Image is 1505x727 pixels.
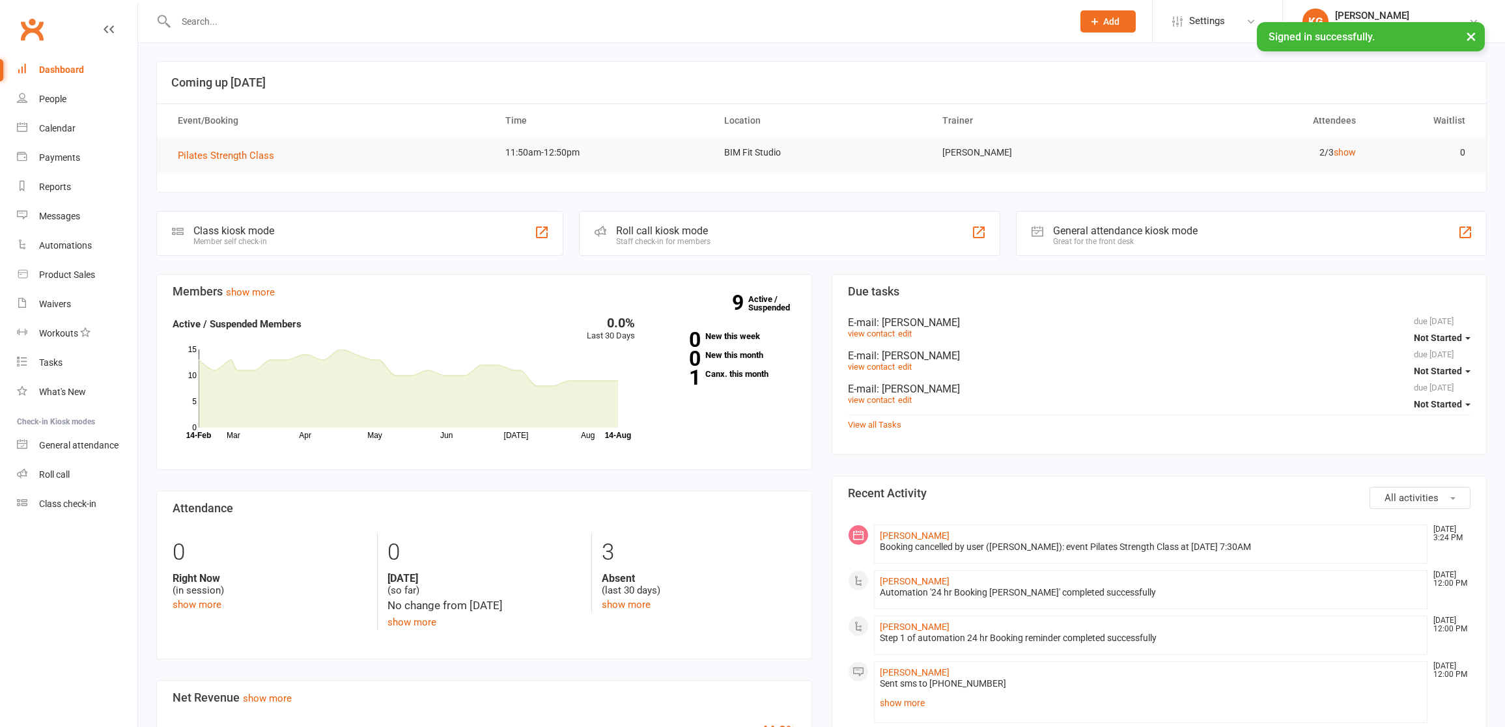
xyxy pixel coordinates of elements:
h3: Due tasks [848,285,1471,298]
div: Tasks [39,357,63,368]
td: 0 [1368,137,1477,168]
th: Time [494,104,712,137]
a: Roll call [17,460,137,489]
a: People [17,85,137,114]
a: show more [880,694,1422,712]
a: [PERSON_NAME] [880,576,949,586]
th: Attendees [1149,104,1368,137]
h3: Members [173,285,796,298]
td: 2/3 [1149,137,1368,168]
a: show more [602,599,651,610]
a: 0New this week [654,332,796,340]
button: All activities [1370,487,1470,509]
a: edit [898,362,912,372]
strong: 1 [654,368,700,387]
a: 0New this month [654,351,796,359]
td: 11:50am-12:50pm [494,137,712,168]
div: Step 1 of automation 24 hr Booking reminder completed successfully [880,633,1422,644]
span: : [PERSON_NAME] [877,383,960,395]
div: Workouts [39,328,78,338]
span: Settings [1189,7,1225,36]
strong: Active / Suspended Members [173,318,302,330]
div: What's New [39,387,86,397]
strong: 9 [732,293,748,312]
a: Product Sales [17,260,137,290]
span: : [PERSON_NAME] [877,350,960,362]
input: Search... [172,12,1063,31]
a: edit [898,329,912,338]
div: E-mail [848,350,1471,362]
time: [DATE] 12:00 PM [1427,616,1470,633]
h3: Coming up [DATE] [171,76,1472,89]
td: BIM Fit Studio [712,137,931,168]
a: Calendar [17,114,137,143]
div: E-mail [848,383,1471,395]
span: Not Started [1414,399,1462,409]
th: Waitlist [1368,104,1477,137]
time: [DATE] 12:00 PM [1427,571,1470,588]
div: Waivers [39,299,71,309]
div: Automations [39,240,92,251]
th: Location [712,104,931,137]
a: Messages [17,202,137,231]
button: Pilates Strength Class [178,148,283,163]
strong: Absent [602,572,796,584]
h3: Net Revenue [173,691,796,704]
th: Event/Booking [166,104,494,137]
div: Staff check-in for members [616,237,710,246]
a: view contact [848,362,895,372]
span: : [PERSON_NAME] [877,316,960,329]
div: Last 30 Days [587,316,635,343]
div: Balance In Motion Physiotherapy [1335,21,1469,33]
div: [PERSON_NAME] [1335,10,1469,21]
strong: 0 [654,349,700,368]
div: (last 30 days) [602,572,796,597]
span: Pilates Strength Class [178,150,274,161]
a: Dashboard [17,55,137,85]
button: × [1459,22,1483,50]
div: Product Sales [39,269,95,280]
div: KG [1302,8,1329,34]
div: Class check-in [39,499,96,509]
div: (in session) [173,572,367,597]
a: [PERSON_NAME] [880,667,949,678]
div: Roll call [39,469,70,480]
span: Not Started [1414,333,1462,343]
div: 0 [173,533,367,572]
td: [PERSON_NAME] [931,137,1149,168]
a: edit [898,395,912,405]
a: Class kiosk mode [17,489,137,519]
span: Sent sms to [PHONE_NUMBER] [880,678,1006,689]
a: Payments [17,143,137,172]
span: Add [1103,16,1119,27]
div: 0 [387,533,582,572]
a: view contact [848,395,895,405]
strong: [DATE] [387,572,582,584]
div: Booking cancelled by user ([PERSON_NAME]): event Pilates Strength Class at [DATE] 7:30AM [880,542,1422,553]
div: (so far) [387,572,582,597]
div: Messages [39,211,80,221]
div: 0.0% [587,316,635,329]
strong: Right Now [173,572,367,584]
div: Great for the front desk [1053,237,1198,246]
button: Add [1080,10,1136,33]
div: Class kiosk mode [193,225,274,237]
h3: Attendance [173,502,796,515]
div: Automation '24 hr Booking [PERSON_NAME]' completed successfully [880,587,1422,598]
a: Clubworx [16,13,48,46]
a: 9Active / Suspended [748,285,806,322]
a: show more [387,616,436,628]
a: Waivers [17,290,137,319]
div: Reports [39,182,71,192]
a: Reports [17,172,137,202]
div: Payments [39,152,80,163]
a: view contact [848,329,895,338]
a: Tasks [17,348,137,377]
a: [PERSON_NAME] [880,530,949,541]
a: show more [243,693,292,704]
h3: Recent Activity [848,487,1471,500]
button: Not Started [1414,326,1470,350]
div: Calendar [39,123,76,133]
a: What's New [17,377,137,407]
time: [DATE] 12:00 PM [1427,662,1470,679]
